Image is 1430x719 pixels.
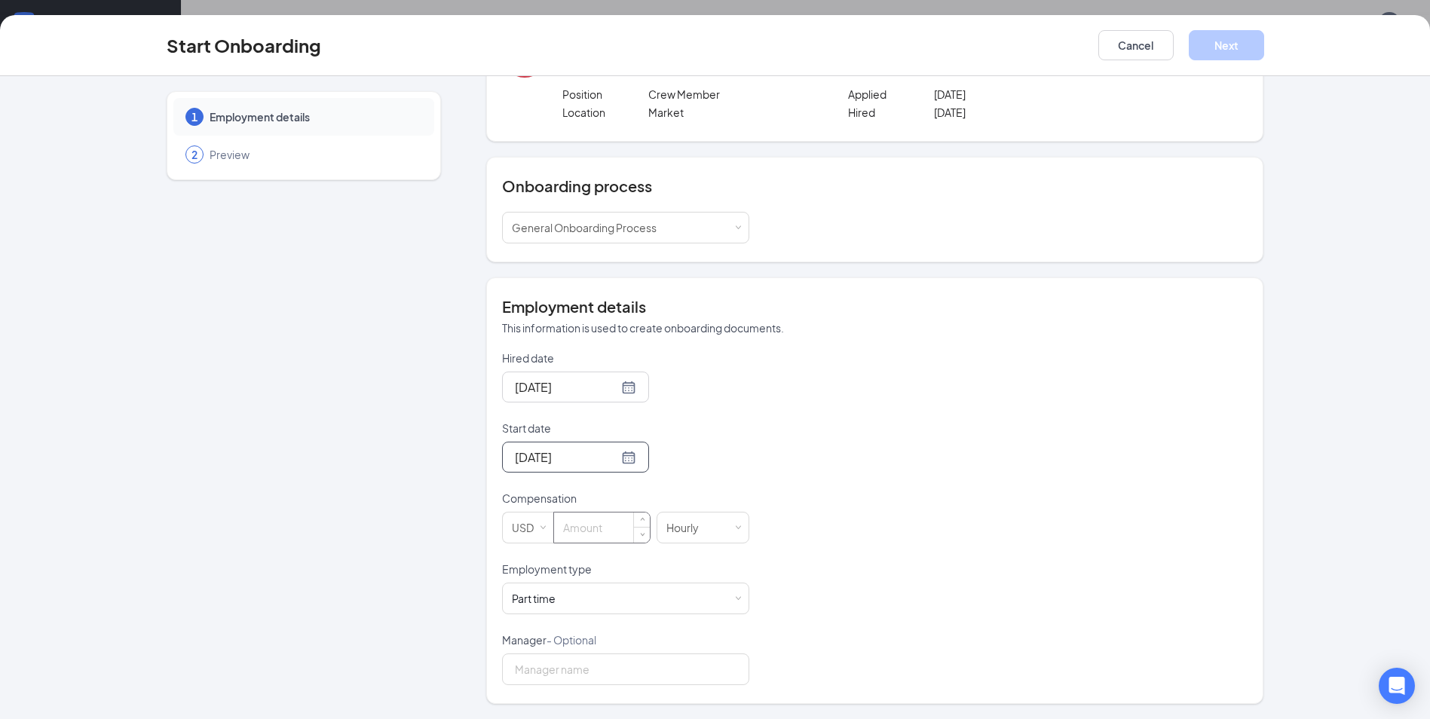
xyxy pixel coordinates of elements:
[512,221,657,234] span: General Onboarding Process
[167,32,321,58] h3: Start Onboarding
[648,87,819,102] p: Crew Member
[210,109,419,124] span: Employment details
[502,421,749,436] p: Start date
[502,350,749,366] p: Hired date
[502,561,749,577] p: Employment type
[934,87,1105,102] p: [DATE]
[547,633,596,647] span: - Optional
[562,87,648,102] p: Position
[634,512,650,528] span: Increase Value
[648,105,819,120] p: Market
[502,653,749,685] input: Manager name
[191,109,198,124] span: 1
[512,512,544,543] div: USD
[848,87,934,102] p: Applied
[512,213,667,243] div: [object Object]
[666,512,709,543] div: Hourly
[502,176,1248,197] h4: Onboarding process
[934,105,1105,120] p: [DATE]
[502,632,749,647] p: Manager
[515,378,618,396] input: Aug 27, 2025
[515,448,618,467] input: Aug 27, 2025
[848,105,934,120] p: Hired
[512,591,556,606] div: Part time
[512,591,566,606] div: [object Object]
[502,296,1248,317] h4: Employment details
[191,147,198,162] span: 2
[634,527,650,542] span: Decrease Value
[1098,30,1174,60] button: Cancel
[562,105,648,120] p: Location
[502,491,749,506] p: Compensation
[1189,30,1264,60] button: Next
[554,512,650,543] input: Amount
[502,320,1248,335] p: This information is used to create onboarding documents.
[210,147,419,162] span: Preview
[1379,668,1415,704] div: Open Intercom Messenger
